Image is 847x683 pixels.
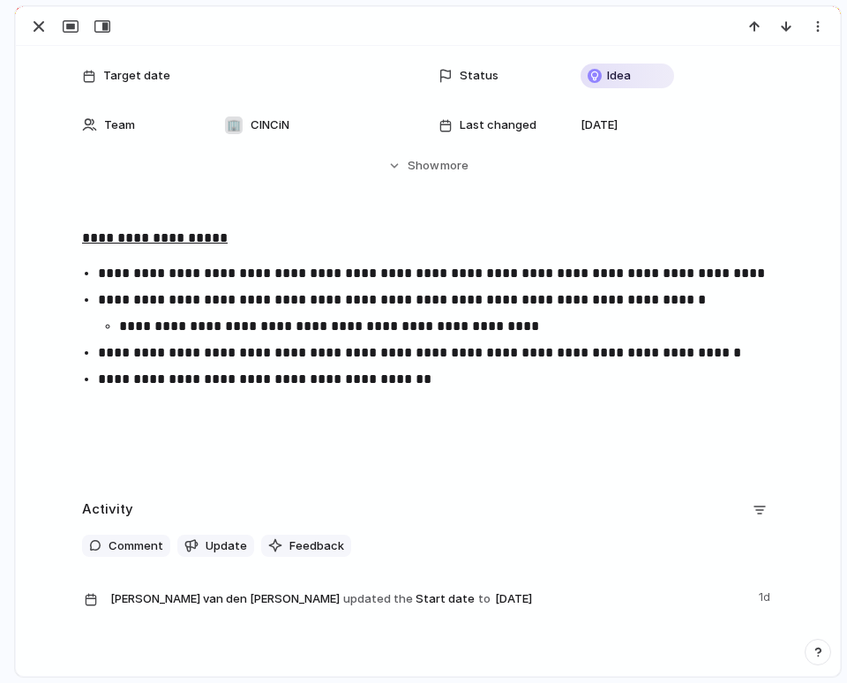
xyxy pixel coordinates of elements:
[251,116,289,134] span: CINCiN
[343,590,413,608] span: updated the
[82,150,774,182] button: Showmore
[478,590,491,608] span: to
[103,67,170,85] span: Target date
[177,535,254,558] button: Update
[491,589,537,610] span: [DATE]
[460,67,498,85] span: Status
[581,116,618,134] span: [DATE]
[82,535,170,558] button: Comment
[109,537,163,555] span: Comment
[104,116,135,134] span: Team
[440,157,468,175] span: more
[607,67,631,85] span: Idea
[261,535,351,558] button: Feedback
[460,116,536,134] span: Last changed
[225,116,243,134] div: 🏢
[110,590,340,608] span: [PERSON_NAME] van den [PERSON_NAME]
[759,585,774,606] span: 1d
[206,537,247,555] span: Update
[110,585,748,612] span: Start date
[82,499,133,520] h2: Activity
[289,537,344,555] span: Feedback
[408,157,439,175] span: Show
